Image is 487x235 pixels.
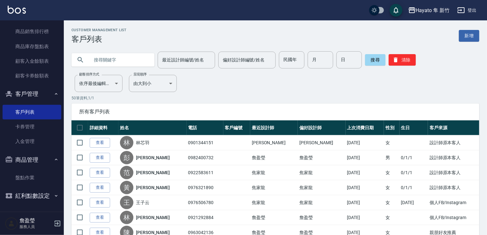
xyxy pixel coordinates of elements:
[71,95,479,101] p: 50 筆資料, 1 / 1
[250,120,298,135] th: 最近設計師
[223,120,250,135] th: 客戶編號
[90,213,110,223] a: 查看
[90,138,110,148] a: 查看
[187,165,223,180] td: 0922583611
[400,165,428,180] td: 0/1/1
[400,120,428,135] th: 生日
[133,72,147,77] label: 呈現順序
[3,119,61,134] a: 卡券管理
[136,199,149,206] a: 王子云
[118,120,187,135] th: 姓名
[298,180,345,195] td: 焦家龍
[459,30,479,42] a: 新增
[89,51,149,68] input: 搜尋關鍵字
[384,180,400,195] td: 女
[136,169,170,176] a: [PERSON_NAME]
[346,135,384,150] td: [DATE]
[3,170,61,185] a: 盤點作業
[187,150,223,165] td: 0982400732
[298,195,345,210] td: 焦家龍
[187,135,223,150] td: 0901344151
[346,150,384,165] td: [DATE]
[298,210,345,225] td: 詹盈瑩
[120,136,133,149] div: 林
[90,168,110,178] a: 查看
[384,210,400,225] td: 女
[346,195,384,210] td: [DATE]
[298,135,345,150] td: [PERSON_NAME]
[3,188,61,204] button: 紅利點數設定
[428,120,479,135] th: 客戶來源
[71,35,127,44] h3: 客戶列表
[3,24,61,39] a: 商品銷售排行榜
[298,120,345,135] th: 偏好設計師
[389,54,416,66] button: 清除
[406,4,452,17] button: Hayato 隼 新竹
[400,150,428,165] td: 0/1/1
[250,195,298,210] td: 焦家龍
[298,150,345,165] td: 詹盈瑩
[400,180,428,195] td: 0/1/1
[187,210,223,225] td: 0921292884
[250,180,298,195] td: 焦家龍
[428,135,479,150] td: 設計師原本客人
[3,152,61,168] button: 商品管理
[428,150,479,165] td: 設計師原本客人
[71,28,127,32] h2: Customer Management List
[129,75,177,92] div: 由大到小
[120,211,133,224] div: 林
[3,39,61,54] a: 商品庫存盤點表
[416,6,450,14] div: Hayato 隼 新竹
[136,184,170,191] a: [PERSON_NAME]
[120,181,133,194] div: 黃
[250,210,298,225] td: 詹盈瑩
[187,180,223,195] td: 0976321890
[384,150,400,165] td: 男
[79,109,472,115] span: 所有客戶列表
[75,75,123,92] div: 依序最後編輯時間
[3,86,61,102] button: 客戶管理
[19,224,52,230] p: 服務人員
[136,214,170,221] a: [PERSON_NAME]
[136,139,149,146] a: 林芯羽
[428,165,479,180] td: 設計師原本客人
[384,135,400,150] td: 女
[250,135,298,150] td: [PERSON_NAME]
[120,166,133,179] div: 范
[390,4,402,17] button: save
[8,6,26,14] img: Logo
[250,150,298,165] td: 詹盈瑩
[428,195,479,210] td: 個人FB/Instagram
[346,180,384,195] td: [DATE]
[428,210,479,225] td: 個人FB/Instagram
[120,151,133,164] div: 彭
[5,217,18,230] img: Person
[90,198,110,208] a: 查看
[79,72,99,77] label: 顧客排序方式
[346,210,384,225] td: [DATE]
[3,105,61,119] a: 客戶列表
[88,120,118,135] th: 詳細資料
[19,217,52,224] h5: 詹盈瑩
[346,165,384,180] td: [DATE]
[3,54,61,68] a: 顧客入金餘額表
[384,165,400,180] td: 女
[384,120,400,135] th: 性別
[120,196,133,209] div: 王
[3,68,61,83] a: 顧客卡券餘額表
[3,134,61,149] a: 入金管理
[365,54,386,66] button: 搜尋
[384,195,400,210] td: 女
[187,120,223,135] th: 電話
[298,165,345,180] td: 焦家龍
[90,183,110,193] a: 查看
[187,195,223,210] td: 0976506780
[428,180,479,195] td: 設計師原本客人
[400,195,428,210] td: [DATE]
[136,154,170,161] a: [PERSON_NAME]
[346,120,384,135] th: 上次消費日期
[250,165,298,180] td: 焦家龍
[90,153,110,163] a: 查看
[455,4,479,16] button: 登出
